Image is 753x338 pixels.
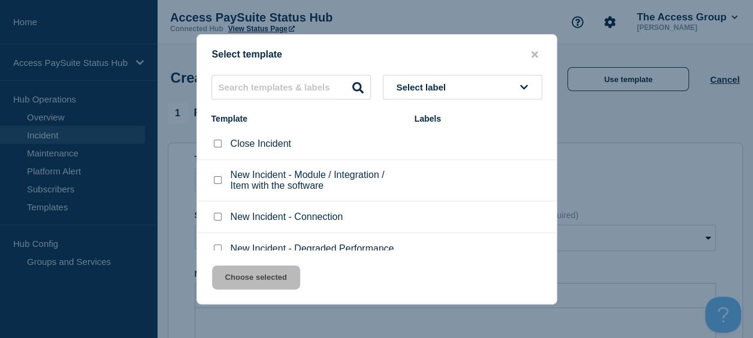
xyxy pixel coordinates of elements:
input: Close Incident checkbox [214,140,222,147]
p: New Incident - Degraded Performance [231,243,394,254]
button: Choose selected [212,265,300,289]
div: Select template [197,49,557,61]
p: New Incident - Connection [231,212,343,222]
p: New Incident - Module / Integration / Item with the software [231,170,403,191]
div: Template [211,114,403,123]
input: New Incident - Degraded Performance checkbox [214,245,222,252]
input: New Incident - Module / Integration / Item with the software checkbox [214,176,222,184]
span: Select label [397,82,451,92]
input: Search templates & labels [211,75,371,99]
button: Select label [383,75,542,99]
p: Close Incident [231,138,291,149]
div: Labels [415,114,542,123]
button: close button [528,49,542,61]
input: New Incident - Connection checkbox [214,213,222,221]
